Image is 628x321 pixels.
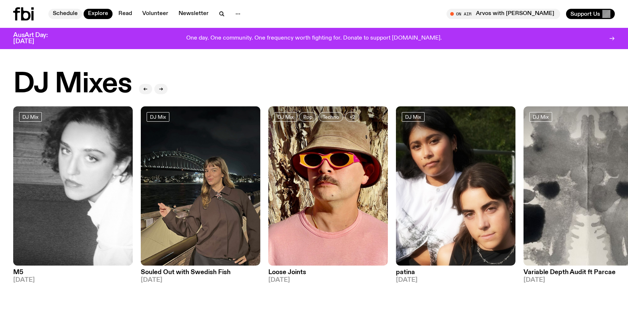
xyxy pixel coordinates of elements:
[147,112,169,122] a: DJ Mix
[570,11,600,17] span: Support Us
[529,112,552,122] a: DJ Mix
[141,269,260,276] h3: Souled Out with Swedish Fish
[22,114,38,119] span: DJ Mix
[396,266,515,283] a: patina[DATE]
[447,9,560,19] button: On AirArvos with [PERSON_NAME]
[319,112,343,122] a: Techno
[186,35,442,42] p: One day. One community. One frequency worth fighting for. Donate to support [DOMAIN_NAME].
[303,114,312,119] span: Pop
[13,277,133,283] span: [DATE]
[405,114,421,119] span: DJ Mix
[13,70,132,98] h2: DJ Mixes
[268,277,388,283] span: [DATE]
[13,32,60,45] h3: AusArt Day: [DATE]
[174,9,213,19] a: Newsletter
[114,9,136,19] a: Read
[138,9,173,19] a: Volunteer
[396,269,515,276] h3: patina
[150,114,166,119] span: DJ Mix
[566,9,615,19] button: Support Us
[13,269,133,276] h3: M5
[268,266,388,283] a: Loose Joints[DATE]
[13,106,133,266] img: A black and white photo of Lilly wearing a white blouse and looking up at the camera.
[19,112,42,122] a: DJ Mix
[13,266,133,283] a: M5[DATE]
[323,114,339,119] span: Techno
[299,112,316,122] a: Pop
[141,277,260,283] span: [DATE]
[268,106,388,266] img: Tyson stands in front of a paperbark tree wearing orange sunglasses, a suede bucket hat and a pin...
[349,114,355,119] span: +2
[84,9,113,19] a: Explore
[533,114,549,119] span: DJ Mix
[141,106,260,266] img: Izzy Page stands above looking down at Opera Bar. She poses in front of the Harbour Bridge in the...
[396,277,515,283] span: [DATE]
[268,269,388,276] h3: Loose Joints
[274,112,297,122] a: DJ Mix
[345,112,359,122] button: +2
[48,9,82,19] a: Schedule
[402,112,425,122] a: DJ Mix
[278,114,294,119] span: DJ Mix
[141,266,260,283] a: Souled Out with Swedish Fish[DATE]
